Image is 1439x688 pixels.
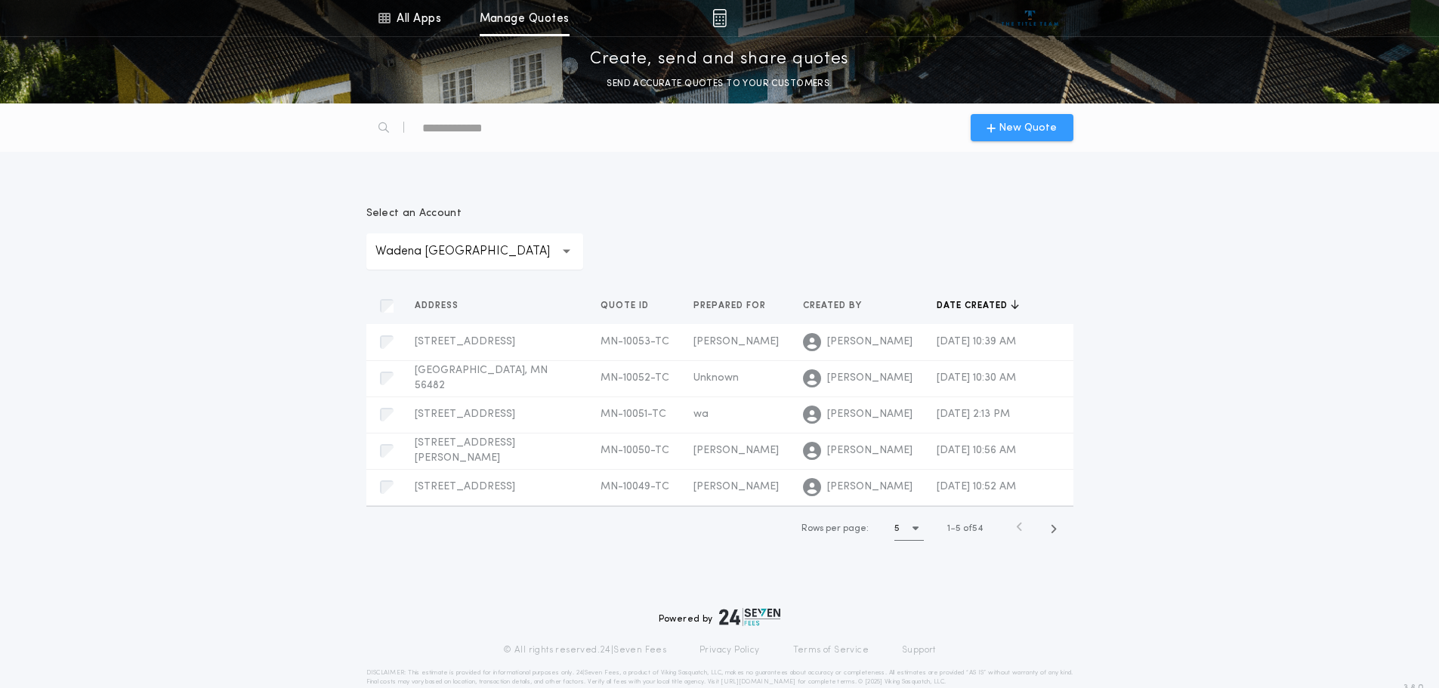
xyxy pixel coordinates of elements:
[971,114,1073,141] button: New Quote
[366,206,583,221] p: Select an Account
[415,437,515,464] span: [STREET_ADDRESS][PERSON_NAME]
[601,300,652,312] span: Quote ID
[693,300,769,312] span: Prepared for
[699,644,760,656] a: Privacy Policy
[601,445,669,456] span: MN-10050-TC
[827,371,912,386] span: [PERSON_NAME]
[937,481,1016,492] span: [DATE] 10:52 AM
[963,522,983,535] span: of 54
[937,372,1016,384] span: [DATE] 10:30 AM
[937,298,1019,313] button: Date created
[415,300,462,312] span: Address
[937,409,1010,420] span: [DATE] 2:13 PM
[937,336,1016,347] span: [DATE] 10:39 AM
[601,372,669,384] span: MN-10052-TC
[827,407,912,422] span: [PERSON_NAME]
[894,517,924,541] button: 5
[801,524,869,533] span: Rows per page:
[659,608,781,626] div: Powered by
[693,336,779,347] span: [PERSON_NAME]
[947,524,950,533] span: 1
[721,679,795,685] a: [URL][DOMAIN_NAME]
[601,298,660,313] button: Quote ID
[937,445,1016,456] span: [DATE] 10:56 AM
[415,336,515,347] span: [STREET_ADDRESS]
[712,9,727,27] img: img
[601,409,666,420] span: MN-10051-TC
[601,481,669,492] span: MN-10049-TC
[937,300,1011,312] span: Date created
[999,120,1057,136] span: New Quote
[503,644,666,656] p: © All rights reserved. 24|Seven Fees
[415,365,548,391] span: [GEOGRAPHIC_DATA], MN 56482
[902,644,936,656] a: Support
[827,335,912,350] span: [PERSON_NAME]
[601,336,669,347] span: MN-10053-TC
[1002,11,1058,26] img: vs-icon
[894,521,900,536] h1: 5
[590,48,849,72] p: Create, send and share quotes
[693,372,739,384] span: Unknown
[415,298,470,313] button: Address
[415,481,515,492] span: [STREET_ADDRESS]
[415,409,515,420] span: [STREET_ADDRESS]
[607,76,832,91] p: SEND ACCURATE QUOTES TO YOUR CUSTOMERS.
[719,608,781,626] img: logo
[366,668,1073,686] p: DISCLAIMER: This estimate is provided for informational purposes only. 24|Seven Fees, a product o...
[827,480,912,495] span: [PERSON_NAME]
[793,644,869,656] a: Terms of Service
[366,233,583,270] button: Wadena [GEOGRAPHIC_DATA]
[956,524,961,533] span: 5
[803,298,873,313] button: Created by
[693,481,779,492] span: [PERSON_NAME]
[693,409,709,420] span: wa
[375,242,574,261] p: Wadena [GEOGRAPHIC_DATA]
[693,445,779,456] span: [PERSON_NAME]
[803,300,865,312] span: Created by
[827,443,912,458] span: [PERSON_NAME]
